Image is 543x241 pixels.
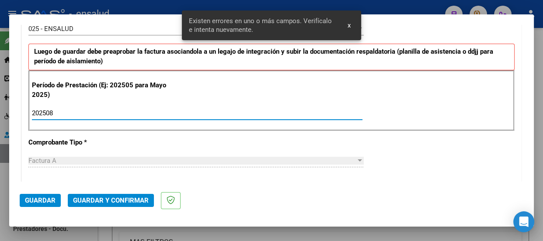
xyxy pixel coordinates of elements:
[341,17,358,33] button: x
[513,211,534,232] div: Open Intercom Messenger
[34,48,493,65] strong: Luego de guardar debe preaprobar la factura asociandola a un legajo de integración y subir la doc...
[32,80,176,100] p: Período de Prestación (Ej: 202505 para Mayo 2025)
[68,194,154,207] button: Guardar y Confirmar
[189,17,337,34] span: Existen errores en uno o más campos. Verifícalo e intenta nuevamente.
[20,194,61,207] button: Guardar
[73,196,149,204] span: Guardar y Confirmar
[348,21,351,29] span: x
[28,157,56,165] span: Factura A
[28,138,174,148] p: Comprobante Tipo *
[25,196,56,204] span: Guardar
[28,25,73,33] span: 025 - ENSALUD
